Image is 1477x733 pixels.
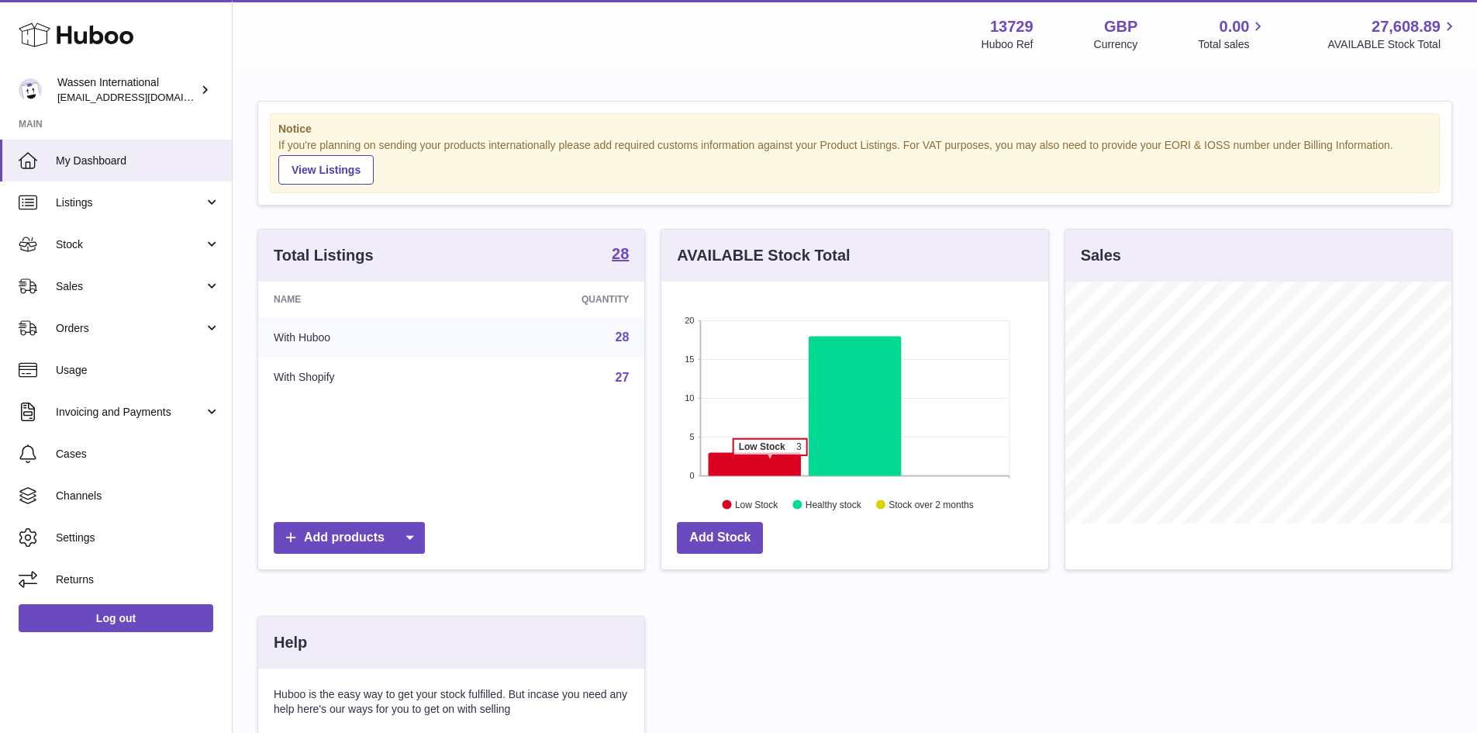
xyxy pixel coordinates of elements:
div: If you're planning on sending your products internationally please add required customs informati... [278,138,1431,185]
strong: GBP [1104,16,1137,37]
a: 27 [616,371,630,384]
span: Orders [56,321,204,336]
a: Add Stock [677,522,763,554]
tspan: Low Stock [739,441,785,452]
a: Add products [274,522,425,554]
a: 28 [616,330,630,344]
span: Channels [56,489,220,503]
strong: 13729 [990,16,1034,37]
span: Total sales [1198,37,1267,52]
h3: Help [274,632,307,653]
text: Healthy stock [806,499,862,510]
td: With Shopify [258,358,467,398]
span: 27,608.89 [1372,16,1441,37]
text: Stock over 2 months [889,499,974,510]
span: Stock [56,237,204,252]
span: Returns [56,572,220,587]
th: Quantity [467,282,645,317]
text: 20 [685,316,695,325]
span: Cases [56,447,220,462]
a: Log out [19,604,213,632]
a: 27,608.89 AVAILABLE Stock Total [1327,16,1458,52]
div: Huboo Ref [982,37,1034,52]
div: Currency [1094,37,1138,52]
p: Huboo is the easy way to get your stock fulfilled. But incase you need any help here's our ways f... [274,687,629,717]
span: Listings [56,195,204,210]
span: AVAILABLE Stock Total [1327,37,1458,52]
tspan: 3 [796,441,802,452]
img: internationalsupplychain@wassen.com [19,78,42,102]
text: 10 [685,393,695,403]
strong: 28 [612,246,629,261]
th: Name [258,282,467,317]
a: 28 [612,246,629,265]
a: View Listings [278,155,374,185]
span: Invoicing and Payments [56,405,204,420]
h3: Sales [1081,245,1121,266]
a: 0.00 Total sales [1198,16,1267,52]
strong: Notice [278,122,1431,137]
td: With Huboo [258,317,467,358]
span: [EMAIL_ADDRESS][DOMAIN_NAME] [57,91,228,103]
span: My Dashboard [56,154,220,168]
div: Wassen International [57,75,197,105]
span: Sales [56,279,204,294]
text: 0 [690,471,695,480]
text: 5 [690,432,695,441]
span: Settings [56,531,220,545]
span: 0.00 [1220,16,1250,37]
h3: Total Listings [274,245,374,266]
h3: AVAILABLE Stock Total [677,245,850,266]
text: 15 [685,354,695,364]
span: Usage [56,363,220,378]
text: Low Stock [735,499,778,510]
